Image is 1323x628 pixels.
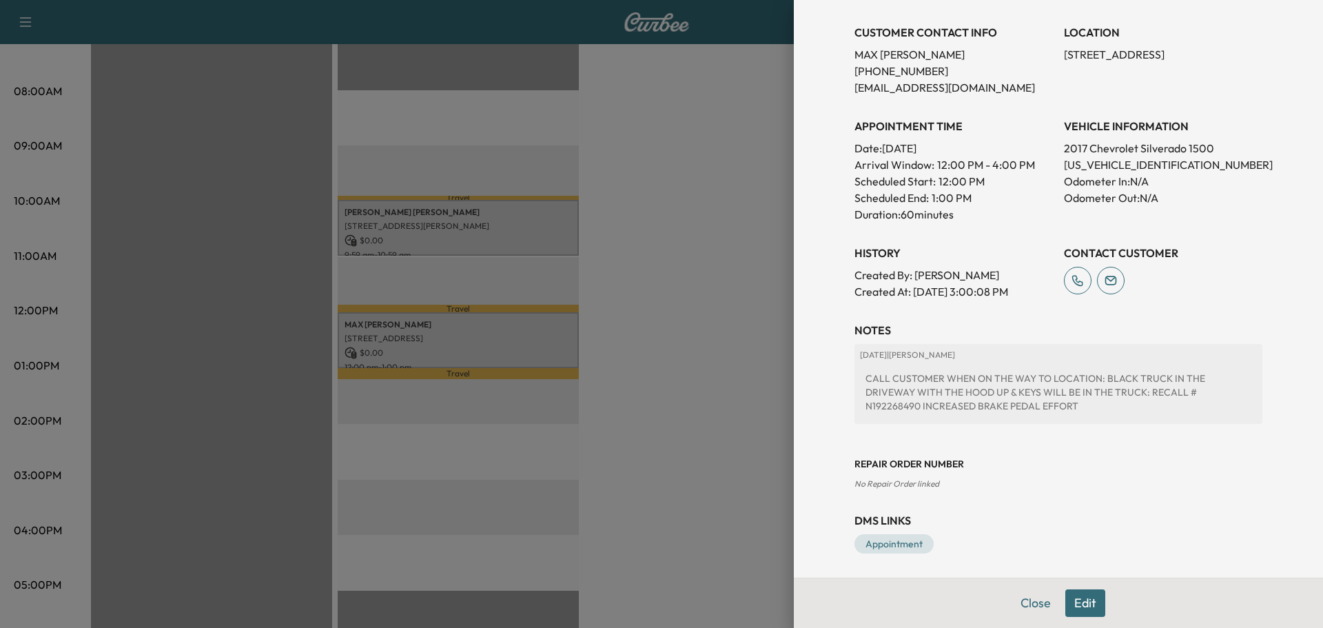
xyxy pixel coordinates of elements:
p: 2017 Chevrolet Silverado 1500 [1064,140,1262,156]
span: No Repair Order linked [854,478,939,489]
p: Created At : [DATE] 3:00:08 PM [854,283,1053,300]
h3: LOCATION [1064,24,1262,41]
p: Duration: 60 minutes [854,206,1053,223]
p: 1:00 PM [932,190,972,206]
h3: CONTACT CUSTOMER [1064,245,1262,261]
p: Odometer Out: N/A [1064,190,1262,206]
p: Arrival Window: [854,156,1053,173]
p: [EMAIL_ADDRESS][DOMAIN_NAME] [854,79,1053,96]
a: Appointment [854,534,934,554]
button: Close [1012,589,1060,617]
h3: NOTES [854,322,1262,338]
h3: History [854,245,1053,261]
div: CALL CUSTOMER WHEN ON THE WAY TO LOCATION: BLACK TRUCK IN THE DRIVEWAY WITH THE HOOD UP & KEYS WI... [860,366,1257,418]
p: Scheduled Start: [854,173,936,190]
h3: APPOINTMENT TIME [854,118,1053,134]
button: Edit [1065,589,1105,617]
p: [PHONE_NUMBER] [854,63,1053,79]
h3: DMS Links [854,512,1262,529]
p: Created By : [PERSON_NAME] [854,267,1053,283]
p: [STREET_ADDRESS] [1064,46,1262,63]
p: 12:00 PM [939,173,985,190]
p: Odometer In: N/A [1064,173,1262,190]
p: [DATE] | [PERSON_NAME] [860,350,1257,361]
p: [US_VEHICLE_IDENTIFICATION_NUMBER] [1064,156,1262,173]
h3: CUSTOMER CONTACT INFO [854,24,1053,41]
h3: Repair Order number [854,457,1262,471]
p: Scheduled End: [854,190,929,206]
h3: VEHICLE INFORMATION [1064,118,1262,134]
p: Date: [DATE] [854,140,1053,156]
p: MAX [PERSON_NAME] [854,46,1053,63]
span: 12:00 PM - 4:00 PM [937,156,1035,173]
